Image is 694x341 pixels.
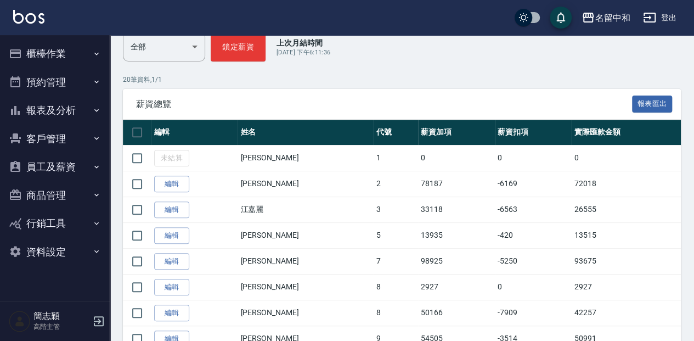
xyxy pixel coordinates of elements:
th: 薪資加項 [418,120,495,146]
p: 上次月結時間 [277,37,330,48]
td: [PERSON_NAME] [238,222,374,248]
td: -7909 [495,300,572,326]
a: 編輯 [154,279,189,296]
td: 42257 [572,300,681,326]
th: 代號 [374,120,418,146]
button: save [550,7,572,29]
div: 全部 [123,32,205,62]
button: 資料設定 [4,238,105,266]
td: 8 [374,300,418,326]
button: 預約管理 [4,68,105,97]
td: 13935 [418,222,495,248]
button: 員工及薪資 [4,153,105,181]
td: -6563 [495,197,572,222]
td: 8 [374,274,418,300]
td: 2927 [572,274,681,300]
img: Logo [13,10,44,24]
a: 編輯 [154,227,189,244]
td: 50166 [418,300,495,326]
a: 編輯 [154,253,189,270]
td: 13515 [572,222,681,248]
div: 名留中和 [595,11,630,25]
span: 薪資總覽 [136,99,632,110]
td: -420 [495,222,572,248]
td: 1 [374,145,418,171]
button: 登出 [639,8,681,28]
td: 0 [495,145,572,171]
td: [PERSON_NAME] [238,300,374,326]
td: 26555 [572,197,681,222]
button: 報表匯出 [632,96,673,113]
a: 報表匯出 [632,98,673,109]
img: Person [9,310,31,332]
td: [PERSON_NAME] [238,171,374,197]
td: 78187 [418,171,495,197]
button: 鎖定薪資 [211,32,266,62]
p: 高階主管 [33,322,89,332]
td: 0 [495,274,572,300]
th: 薪資扣項 [495,120,572,146]
td: 98925 [418,248,495,274]
td: 3 [374,197,418,222]
button: 名留中和 [577,7,634,29]
th: 實際匯款金額 [572,120,681,146]
td: [PERSON_NAME] [238,248,374,274]
td: -6169 [495,171,572,197]
button: 客戶管理 [4,125,105,153]
td: 7 [374,248,418,274]
th: 姓名 [238,120,374,146]
td: 93675 [572,248,681,274]
a: 編輯 [154,176,189,193]
td: 72018 [572,171,681,197]
td: 2 [374,171,418,197]
td: 2927 [418,274,495,300]
th: 編輯 [151,120,238,146]
button: 行銷工具 [4,209,105,238]
td: [PERSON_NAME] [238,274,374,300]
td: 5 [374,222,418,248]
h5: 簡志穎 [33,311,89,322]
td: 江嘉麗 [238,197,374,222]
a: 編輯 [154,305,189,322]
button: 商品管理 [4,181,105,210]
td: 0 [572,145,681,171]
button: 報表及分析 [4,96,105,125]
button: 櫃檯作業 [4,40,105,68]
a: 編輯 [154,202,189,219]
td: 0 [418,145,495,171]
p: 20 筆資料, 1 / 1 [123,75,681,85]
td: -5250 [495,248,572,274]
td: 33118 [418,197,495,222]
td: [PERSON_NAME] [238,145,374,171]
span: [DATE] 下午6:11:36 [277,49,330,56]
